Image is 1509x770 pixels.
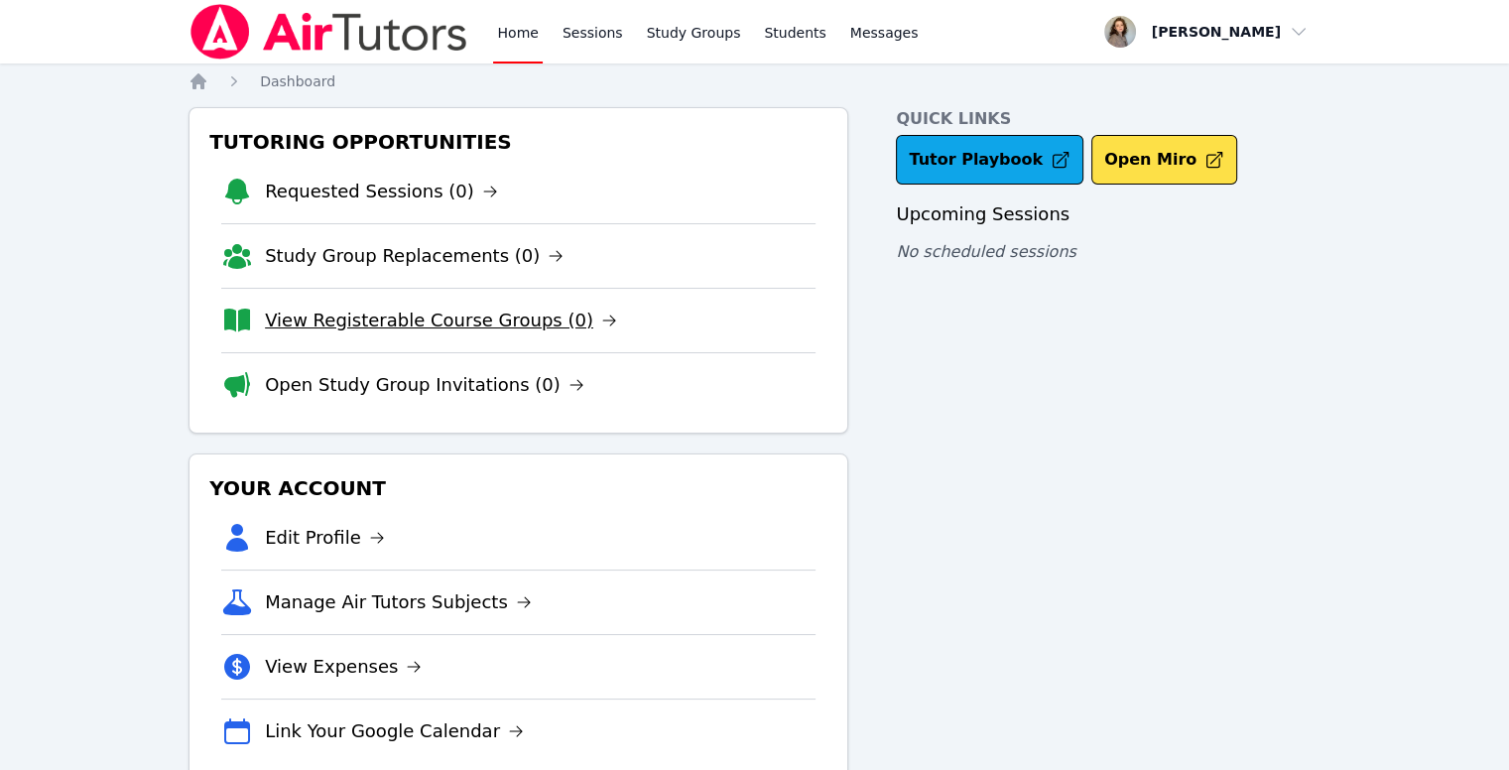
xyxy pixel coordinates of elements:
a: Tutor Playbook [896,135,1083,185]
a: Requested Sessions (0) [265,178,498,205]
a: View Expenses [265,653,422,681]
a: Study Group Replacements (0) [265,242,564,270]
h3: Tutoring Opportunities [205,124,831,160]
h4: Quick Links [896,107,1320,131]
a: Dashboard [260,71,335,91]
span: Dashboard [260,73,335,89]
span: Messages [850,23,919,43]
span: No scheduled sessions [896,242,1075,261]
a: Edit Profile [265,524,385,552]
nav: Breadcrumb [189,71,1320,91]
a: Link Your Google Calendar [265,717,524,745]
a: Open Study Group Invitations (0) [265,371,584,399]
button: Open Miro [1091,135,1237,185]
a: Manage Air Tutors Subjects [265,588,532,616]
h3: Upcoming Sessions [896,200,1320,228]
h3: Your Account [205,470,831,506]
a: View Registerable Course Groups (0) [265,307,617,334]
img: Air Tutors [189,4,469,60]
